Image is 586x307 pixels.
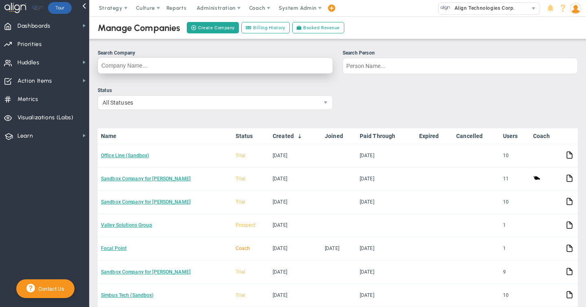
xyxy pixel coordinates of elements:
[356,284,416,307] td: [DATE]
[570,3,581,14] img: 50249.Person.photo
[101,133,229,139] a: Name
[269,144,321,167] td: [DATE]
[500,261,530,284] td: 9
[450,3,515,13] span: Align Technologies Corp.
[356,237,416,261] td: [DATE]
[500,167,530,191] td: 11
[269,261,321,284] td: [DATE]
[101,176,190,182] a: Sandbox Company for [PERSON_NAME]
[292,22,344,33] a: Booked Revenue
[236,222,256,228] span: Prospect
[98,96,319,110] span: All Statuses
[500,214,530,237] td: 1
[343,49,578,57] div: Search Person
[101,246,127,251] a: Focal Point
[456,133,496,139] a: Cancelled
[356,261,416,284] td: [DATE]
[269,214,321,237] td: [DATE]
[325,133,353,139] a: Joined
[269,167,321,191] td: [DATE]
[500,284,530,307] td: 10
[273,133,318,139] a: Created
[99,5,122,11] span: Strategy
[356,167,416,191] td: [DATE]
[236,292,246,298] span: Trial
[269,284,321,307] td: [DATE]
[17,91,38,108] span: Metrics
[269,237,321,261] td: [DATE]
[528,3,540,14] span: select
[187,22,239,33] button: Create Company
[17,54,39,71] span: Huddles
[101,269,190,275] a: Sandbox Company for [PERSON_NAME]
[269,191,321,214] td: [DATE]
[98,57,333,74] input: Search Company
[236,176,246,182] span: Trial
[343,58,578,74] input: Search Person
[236,153,246,158] span: Trial
[101,292,154,298] a: Simbus Tech (Sandbox)
[136,5,155,11] span: Culture
[356,191,416,214] td: [DATE]
[360,133,412,139] a: Paid Through
[236,269,246,275] span: Trial
[440,3,450,13] img: 10991.Company.photo
[500,191,530,214] td: 10
[101,222,152,228] a: Valley Solutions Group
[17,127,33,145] span: Learn
[197,5,235,11] span: Administration
[98,87,333,94] div: Status
[533,133,559,139] a: Coach
[319,96,332,110] span: select
[500,144,530,167] td: 10
[17,109,74,126] span: Visualizations (Labs)
[356,144,416,167] td: [DATE]
[35,286,64,292] span: Contact Us
[279,5,317,11] span: System Admin
[17,18,50,35] span: Dashboards
[17,72,52,90] span: Action Items
[500,237,530,261] td: 1
[236,199,246,205] span: Trial
[98,49,333,57] div: Search Company
[236,133,266,139] a: Status
[101,153,149,158] a: Office Line (Sandbox)
[321,237,356,261] td: [DATE]
[98,22,181,33] div: Manage Companies
[236,246,250,251] span: Coach
[419,133,450,139] a: Expired
[101,199,190,205] a: Sandbox Company for [PERSON_NAME]
[17,36,42,53] span: Priorities
[503,133,527,139] a: Users
[241,22,290,33] a: Billing History
[249,5,265,11] span: Coach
